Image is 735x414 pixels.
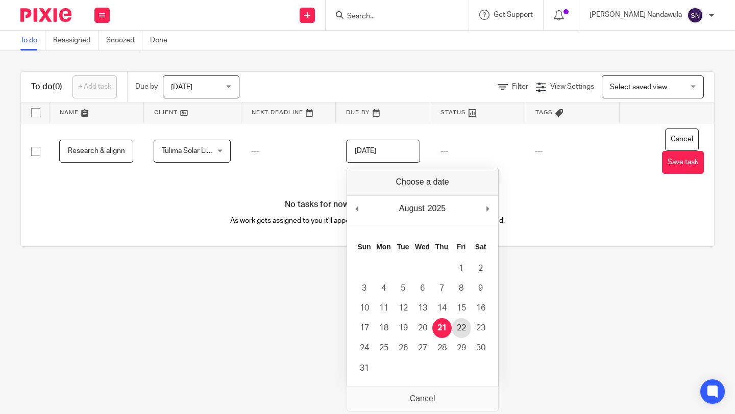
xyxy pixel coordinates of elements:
a: + Add task [72,75,117,98]
button: Previous Month [352,201,362,216]
button: 15 [452,298,471,318]
h4: No tasks for now. Relax and enjoy your day! [21,199,714,210]
button: 21 [432,318,452,338]
button: 14 [432,298,452,318]
button: 31 [355,358,374,378]
td: --- [241,123,335,179]
button: 10 [355,298,374,318]
button: 3 [355,278,374,298]
abbr: Monday [376,243,390,251]
a: Snoozed [106,31,142,50]
img: svg%3E [687,7,703,23]
input: Use the arrow keys to pick a date [346,140,420,163]
button: 19 [394,318,413,338]
button: 7 [432,278,452,298]
span: [DATE] [171,84,192,91]
button: Next Month [483,201,493,216]
td: --- [525,123,619,179]
button: 22 [452,318,471,338]
p: [PERSON_NAME] Nandawula [590,10,682,20]
img: Pixie [20,8,71,22]
span: Filter [512,83,528,90]
a: Reassigned [53,31,99,50]
span: (0) [53,83,62,91]
a: Done [150,31,175,50]
button: Save task [662,151,704,174]
span: Tags [535,110,553,115]
button: 24 [355,338,374,358]
div: 2025 [426,201,448,216]
abbr: Saturday [475,243,486,251]
span: View Settings [550,83,594,90]
button: 17 [355,318,374,338]
abbr: Sunday [357,243,371,251]
button: 18 [374,318,394,338]
abbr: Tuesday [397,243,409,251]
span: Get Support [494,11,533,18]
span: Tulima Solar Limited [162,147,225,154]
button: Cancel [665,128,699,151]
abbr: Wednesday [415,243,430,251]
abbr: Friday [457,243,466,251]
td: --- [430,123,525,179]
p: As work gets assigned to you it'll appear here automatically, helping you stay organised. [194,216,541,226]
button: 6 [413,278,432,298]
abbr: Thursday [435,243,448,251]
button: 2 [471,258,491,278]
button: 5 [394,278,413,298]
div: August [398,201,426,216]
button: 26 [394,338,413,358]
button: 23 [471,318,491,338]
button: 13 [413,298,432,318]
button: 16 [471,298,491,318]
button: 12 [394,298,413,318]
p: Due by [135,82,158,92]
button: 1 [452,258,471,278]
button: 29 [452,338,471,358]
button: 28 [432,338,452,358]
a: To do [20,31,45,50]
button: 27 [413,338,432,358]
button: 30 [471,338,491,358]
button: 20 [413,318,432,338]
input: Search [346,12,438,21]
button: 11 [374,298,394,318]
button: 8 [452,278,471,298]
span: Select saved view [610,84,667,91]
button: 25 [374,338,394,358]
h1: To do [31,82,62,92]
button: 4 [374,278,394,298]
button: 9 [471,278,491,298]
input: Task name [59,140,133,163]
